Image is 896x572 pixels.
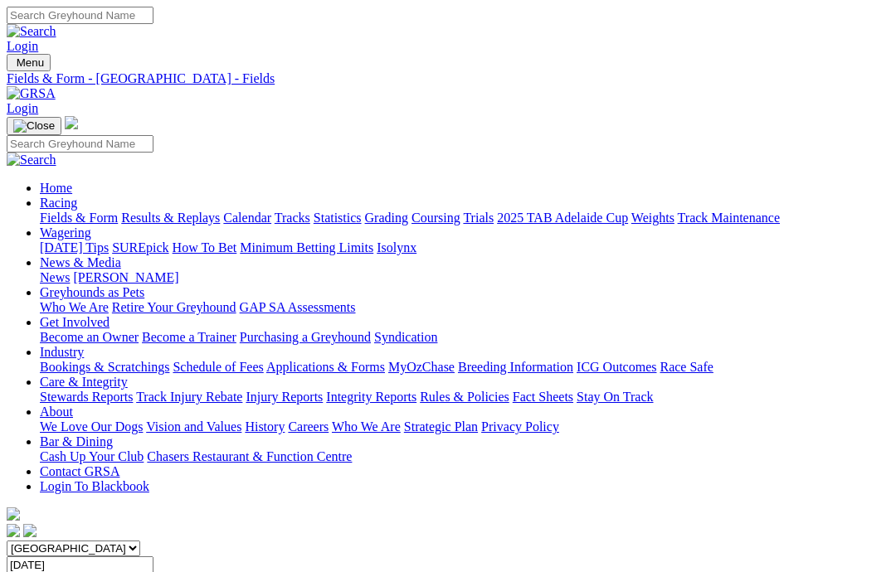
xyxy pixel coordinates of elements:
[240,300,356,314] a: GAP SA Assessments
[388,360,455,374] a: MyOzChase
[40,240,889,255] div: Wagering
[577,360,656,374] a: ICG Outcomes
[40,300,889,315] div: Greyhounds as Pets
[223,211,271,225] a: Calendar
[40,405,73,419] a: About
[7,101,38,115] a: Login
[65,116,78,129] img: logo-grsa-white.png
[513,390,573,404] a: Fact Sheets
[40,479,149,493] a: Login To Blackbook
[40,255,121,269] a: News & Media
[7,71,889,86] a: Fields & Form - [GEOGRAPHIC_DATA] - Fields
[420,390,509,404] a: Rules & Policies
[40,449,889,464] div: Bar & Dining
[40,360,889,375] div: Industry
[40,449,144,463] a: Cash Up Your Club
[7,524,20,537] img: facebook.svg
[173,360,263,374] a: Schedule of Fees
[660,360,713,374] a: Race Safe
[40,360,169,374] a: Bookings & Scratchings
[7,24,56,39] img: Search
[377,240,416,254] a: Isolynx
[631,211,674,225] a: Weights
[40,211,889,225] div: Racing
[7,153,56,167] img: Search
[40,240,109,254] a: [DATE] Tips
[40,315,110,329] a: Get Involved
[112,300,236,314] a: Retire Your Greyhound
[142,330,236,344] a: Become a Trainer
[7,54,51,71] button: Toggle navigation
[7,117,61,135] button: Toggle navigation
[173,240,237,254] a: How To Bet
[497,211,628,225] a: 2025 TAB Adelaide Cup
[13,119,55,133] img: Close
[240,330,371,344] a: Purchasing a Greyhound
[266,360,385,374] a: Applications & Forms
[326,390,416,404] a: Integrity Reports
[275,211,310,225] a: Tracks
[73,270,178,284] a: [PERSON_NAME]
[288,419,329,434] a: Careers
[40,464,119,478] a: Contact GRSA
[7,135,153,153] input: Search
[136,390,242,404] a: Track Injury Rebate
[121,211,220,225] a: Results & Replays
[23,524,37,537] img: twitter.svg
[245,419,285,434] a: History
[481,419,559,434] a: Privacy Policy
[314,211,362,225] a: Statistics
[40,330,139,344] a: Become an Owner
[463,211,494,225] a: Trials
[112,240,168,254] a: SUREpick
[17,56,44,69] span: Menu
[40,300,109,314] a: Who We Are
[40,211,118,225] a: Fields & Form
[411,211,460,225] a: Coursing
[577,390,653,404] a: Stay On Track
[40,270,889,285] div: News & Media
[7,39,38,53] a: Login
[40,270,70,284] a: News
[147,449,352,463] a: Chasers Restaurant & Function Centre
[40,390,889,405] div: Care & Integrity
[40,375,128,389] a: Care & Integrity
[404,419,478,434] a: Strategic Plan
[40,196,77,210] a: Racing
[678,211,780,225] a: Track Maintenance
[40,181,72,195] a: Home
[40,419,889,434] div: About
[40,225,91,240] a: Wagering
[7,507,20,521] img: logo-grsa-white.png
[7,7,153,24] input: Search
[246,390,323,404] a: Injury Reports
[458,360,573,374] a: Breeding Information
[146,419,241,434] a: Vision and Values
[7,86,56,101] img: GRSA
[374,330,437,344] a: Syndication
[40,434,113,448] a: Bar & Dining
[240,240,373,254] a: Minimum Betting Limits
[332,419,401,434] a: Who We Are
[40,330,889,345] div: Get Involved
[40,345,84,359] a: Industry
[40,419,143,434] a: We Love Our Dogs
[40,390,133,404] a: Stewards Reports
[365,211,408,225] a: Grading
[40,285,144,299] a: Greyhounds as Pets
